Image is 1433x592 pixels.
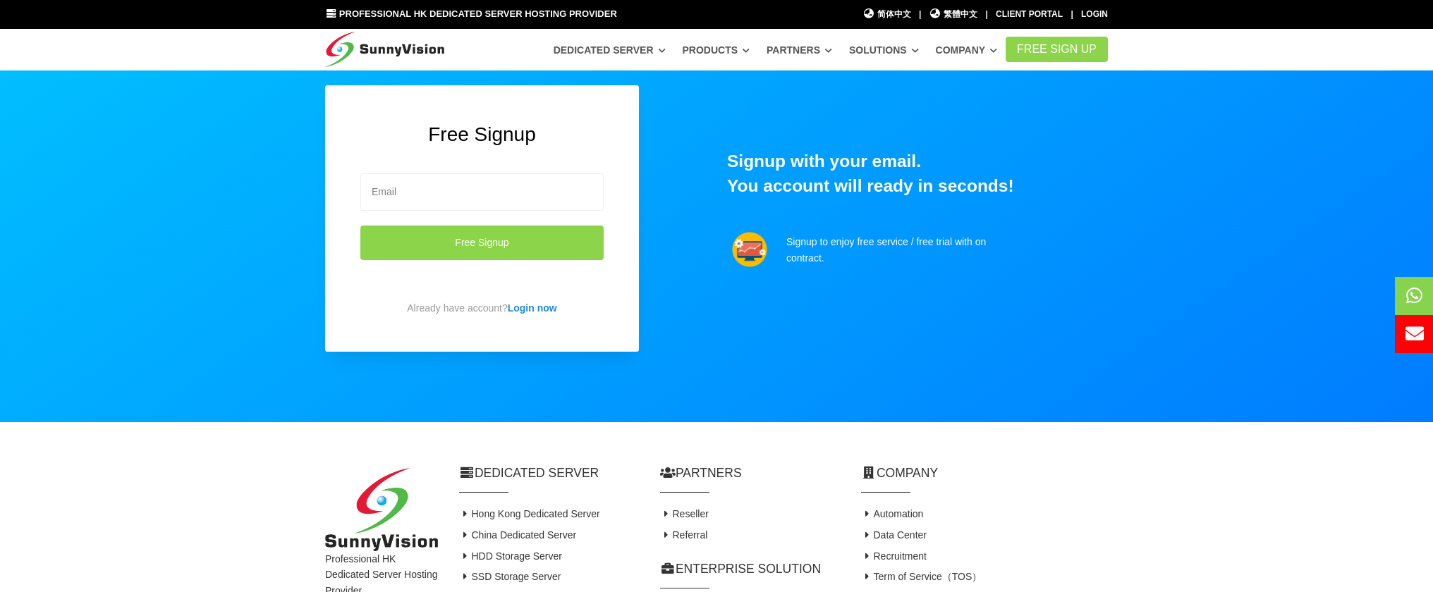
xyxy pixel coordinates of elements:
[767,37,832,63] a: Partners
[554,37,666,63] a: Dedicated Server
[919,8,921,21] li: |
[985,8,987,21] li: |
[732,232,767,267] img: support.png
[936,37,998,63] a: Company
[508,302,557,314] a: Login now
[459,550,562,562] a: HDD Storage Server
[325,468,438,552] img: SunnyVision Limited
[861,571,982,582] a: Term of Service（TOS）
[861,508,923,519] a: Automation
[1081,9,1108,19] a: Login
[1006,37,1108,62] a: FREE Sign Up
[660,508,709,519] a: Reseller
[682,37,750,63] a: Products
[786,234,1008,266] p: Signup to enjoy free service / free trial with on contract.
[996,9,1063,19] a: Client Portal
[861,550,927,562] a: Recruitment
[459,571,561,582] a: SSD Storage Server
[660,529,707,541] a: Referral
[727,149,1108,198] h1: Signup with your email. You account will ready in seconds!
[360,173,604,211] input: Email
[459,508,600,519] a: Hong Kong Dedicated Server
[360,121,604,148] h2: Free Signup
[861,464,1108,482] h2: Company
[339,8,617,19] span: Professional HK Dedicated Server Hosting Provider
[459,464,639,482] h2: Dedicated Server
[862,8,911,21] a: 简体中文
[459,529,576,541] a: China Dedicated Server
[861,529,927,541] a: Data Center
[360,300,604,316] p: Already have account?
[929,8,978,21] a: 繁體中文
[849,37,919,63] a: Solutions
[660,560,840,578] h2: Enterprise Solution
[660,464,840,482] h2: Partners
[360,226,604,260] button: Free Signup
[1071,8,1073,21] li: |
